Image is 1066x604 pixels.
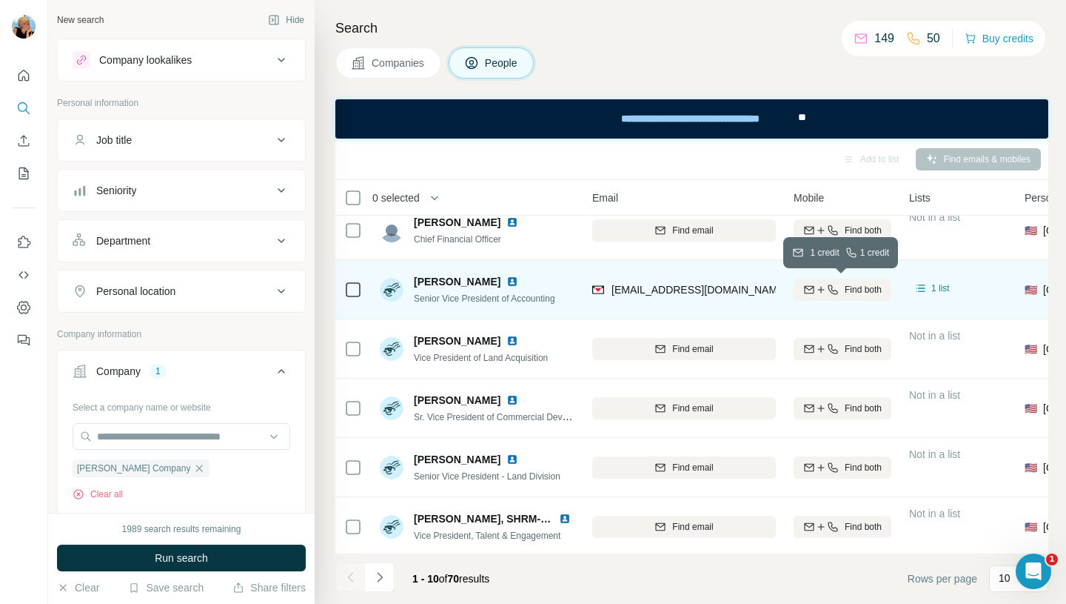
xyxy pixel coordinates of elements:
[909,389,960,401] span: Not in a list
[122,522,241,536] div: 1989 search results remaining
[414,513,562,525] span: [PERSON_NAME], SHRM-SCP
[845,224,882,237] span: Find both
[73,488,123,501] button: Clear all
[12,160,36,187] button: My lists
[57,328,306,341] p: Company information
[1025,223,1037,238] span: 🇺🇸
[965,28,1033,49] button: Buy credits
[96,183,136,198] div: Seniority
[380,515,403,539] img: Avatar
[372,190,420,205] span: 0 selected
[12,127,36,154] button: Enrich CSV
[672,342,713,356] span: Find email
[96,364,141,379] div: Company
[592,397,776,419] button: Find email
[414,274,500,289] span: [PERSON_NAME]
[1016,554,1051,589] iframe: Intercom live chat
[439,573,448,585] span: of
[58,122,305,158] button: Job title
[414,411,599,422] span: Sr. Vice President of Commercial Development
[794,397,891,419] button: Find both
[335,99,1048,139] iframe: Banner
[232,580,306,595] button: Share filters
[592,282,604,297] img: provider findymail logo
[506,454,518,465] img: LinkedIn logo
[931,282,950,295] span: 1 list
[1046,554,1058,565] span: 1
[155,551,208,565] span: Run search
[794,338,891,360] button: Find both
[672,520,713,534] span: Find email
[58,273,305,309] button: Personal location
[1025,520,1037,534] span: 🇺🇸
[794,190,824,205] span: Mobile
[414,234,501,245] span: Chief Financial Officer
[150,365,167,378] div: 1
[909,508,960,520] span: Not in a list
[365,562,395,592] button: Navigate to next page
[12,294,36,321] button: Dashboard
[57,545,306,571] button: Run search
[672,402,713,415] span: Find email
[99,53,192,67] div: Company lookalikes
[96,233,150,248] div: Department
[845,402,882,415] span: Find both
[380,396,403,420] img: Avatar
[58,223,305,259] button: Department
[1025,282,1037,297] span: 🇺🇸
[414,333,500,348] span: [PERSON_NAME]
[794,279,891,301] button: Find both
[414,393,500,408] span: [PERSON_NAME]
[58,354,305,395] button: Company1
[96,284,175,299] div: Personal location
[58,173,305,208] button: Seniority
[845,520,882,534] span: Find both
[909,330,960,342] span: Not in a list
[794,219,891,242] button: Find both
[414,531,560,541] span: Vice President, Talent & Engagement
[909,190,931,205] span: Lists
[12,262,36,288] button: Use Surfe API
[927,30,940,47] p: 50
[335,18,1048,39] h4: Search
[874,30,894,47] p: 149
[485,56,519,70] span: People
[909,448,960,460] span: Not in a list
[414,215,500,230] span: [PERSON_NAME]
[12,15,36,39] img: Avatar
[57,580,99,595] button: Clear
[380,219,403,242] img: Avatar
[1025,342,1037,356] span: 🇺🇸
[12,62,36,89] button: Quick start
[414,353,548,363] span: Vice President of Land Acquisition
[794,516,891,538] button: Find both
[448,573,460,585] span: 70
[845,461,882,474] span: Find both
[506,276,518,288] img: LinkedIn logo
[909,211,960,223] span: Not in a list
[414,293,555,304] span: Senior Vice President of Accounting
[999,571,1010,585] p: 10
[96,133,132,147] div: Job title
[380,337,403,361] img: Avatar
[380,456,403,479] img: Avatar
[1025,460,1037,475] span: 🇺🇸
[908,571,977,586] span: Rows per page
[592,190,618,205] span: Email
[592,516,776,538] button: Find email
[414,471,560,482] span: Senior Vice President - Land Division
[57,13,104,27] div: New search
[77,462,190,475] span: [PERSON_NAME] Company
[258,9,315,31] button: Hide
[506,216,518,228] img: LinkedIn logo
[672,224,713,237] span: Find email
[128,580,204,595] button: Save search
[412,573,439,585] span: 1 - 10
[372,56,426,70] span: Companies
[58,42,305,78] button: Company lookalikes
[1025,401,1037,416] span: 🇺🇸
[73,395,290,414] div: Select a company name or website
[559,513,571,525] img: LinkedIn logo
[506,394,518,406] img: LinkedIn logo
